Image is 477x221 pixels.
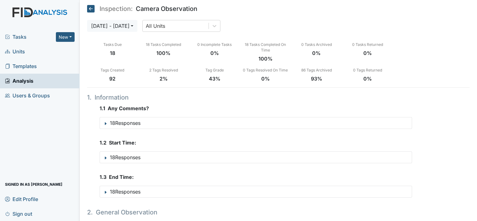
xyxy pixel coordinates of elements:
[342,49,393,57] div: 0%
[5,76,33,86] span: Analysis
[342,67,393,73] div: 0 Tags Returned
[100,6,133,12] span: Inspection:
[291,75,342,82] div: 93%
[138,49,189,57] div: 100%
[138,67,189,73] div: 2 Tags Resolved
[5,47,25,56] span: Units
[100,152,412,163] button: 18Responses
[100,117,412,129] button: 18Responses
[100,174,106,180] span: 1 . 3
[138,42,189,47] div: 18 Tasks Completed
[109,140,136,146] span: Start Time:
[87,94,91,101] span: 1 .
[56,32,75,42] button: New
[5,91,50,101] span: Users & Groups
[5,209,32,219] span: Sign out
[240,42,291,53] div: 18 Tasks Completed On Time
[87,209,93,216] span: 2 .
[240,75,291,82] div: 0%
[100,105,105,111] span: 1 . 1
[5,194,38,204] span: Edit Profile
[87,93,412,102] h4: Information
[87,75,138,82] div: 92
[100,140,106,146] span: 1 . 2
[189,67,240,73] div: Tag Grade
[87,67,138,73] div: Tags Created
[240,55,291,62] div: 100%
[146,22,165,30] div: All Units
[342,75,393,82] div: 0%
[291,67,342,73] div: 86 Tags Archived
[189,75,240,82] div: 43%
[138,75,189,82] div: 2%
[189,49,240,57] div: 0%
[342,42,393,47] div: 0 Tasks Returned
[87,208,412,217] h4: General Observation
[109,174,134,180] span: End Time:
[87,5,197,12] h5: Camera Observation
[87,42,138,47] div: Tasks Due
[291,49,342,57] div: 0%
[5,33,56,41] a: Tasks
[240,67,291,73] div: 0 Tags Resolved On Time
[5,179,62,189] span: Signed in as [PERSON_NAME]
[291,42,342,47] div: 0 Tasks Archived
[189,42,240,47] div: 0 Incomplete Tasks
[87,49,138,57] div: 18
[87,20,137,32] button: [DATE] - [DATE]
[100,186,412,197] button: 18Responses
[108,105,149,111] span: Any Comments?
[5,61,37,71] span: Templates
